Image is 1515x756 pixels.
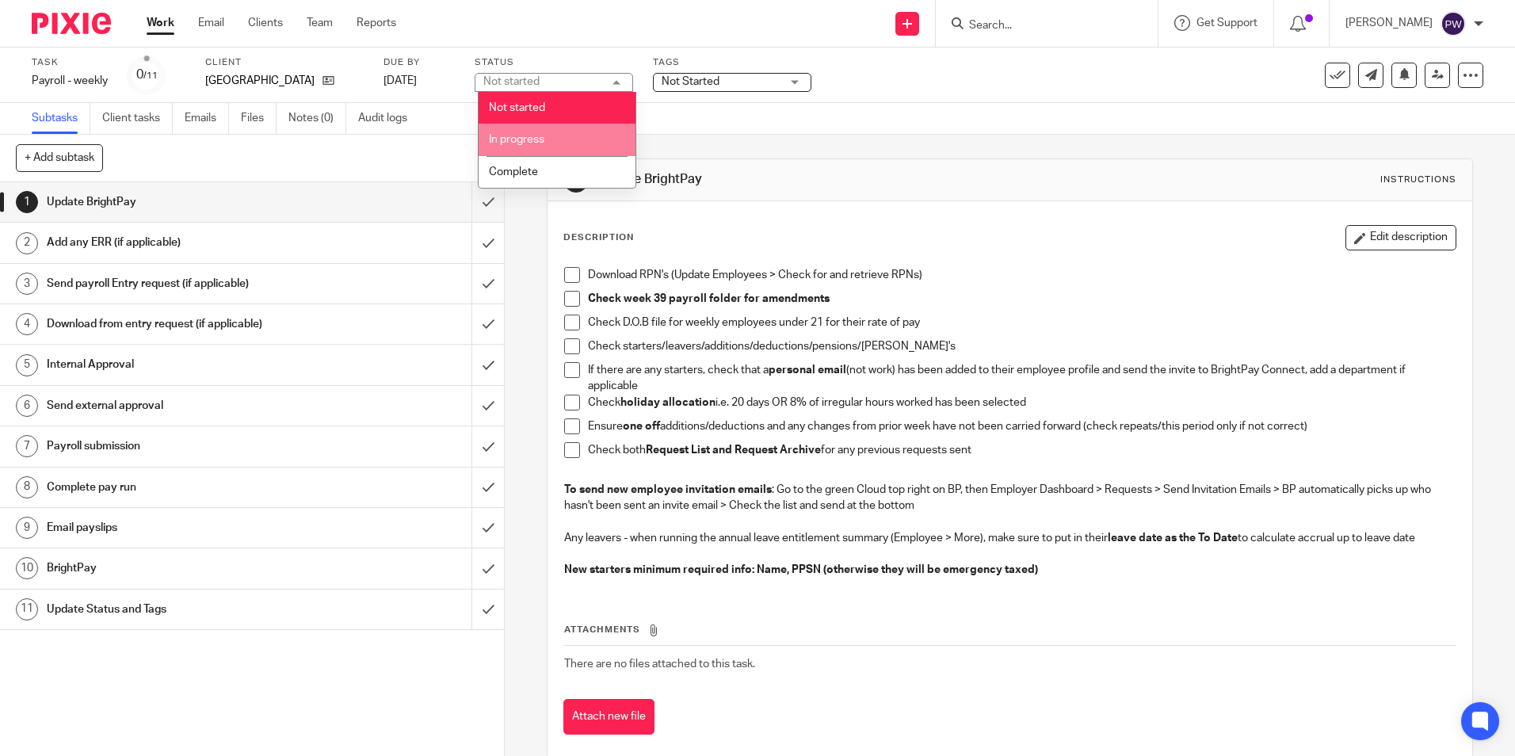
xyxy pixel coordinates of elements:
[563,231,634,244] p: Description
[47,516,319,540] h1: Email payslips
[653,56,811,69] label: Tags
[16,191,38,213] div: 1
[32,56,108,69] label: Task
[564,564,1038,575] strong: New starters minimum required info: Name, PPSN (otherwise they will be emergency taxed)
[483,76,540,87] div: Not started
[32,73,108,89] div: Payroll - weekly
[563,699,654,735] button: Attach new file
[47,353,319,376] h1: Internal Approval
[564,482,1455,514] p: : Go to the green Cloud top right on BP, then Employer Dashboard > Requests > Send Invitation Ema...
[185,103,229,134] a: Emails
[588,293,830,304] strong: Check week 39 payroll folder for amendments
[147,15,174,31] a: Work
[32,103,90,134] a: Subtasks
[47,394,319,418] h1: Send external approval
[1441,11,1466,36] img: svg%3E
[136,66,158,84] div: 0
[16,395,38,417] div: 6
[620,397,716,408] strong: holiday allocation
[588,338,1455,354] p: Check starters/leavers/additions/deductions/pensions/[PERSON_NAME]'s
[47,434,319,458] h1: Payroll submission
[47,475,319,499] h1: Complete pay run
[307,15,333,31] a: Team
[1345,225,1456,250] button: Edit description
[205,73,315,89] p: [GEOGRAPHIC_DATA]
[588,418,1455,434] p: Ensure additions/deductions and any changes from prior week have not been carried forward (check ...
[16,476,38,498] div: 8
[16,435,38,457] div: 7
[248,15,283,31] a: Clients
[16,354,38,376] div: 5
[198,15,224,31] a: Email
[1196,17,1257,29] span: Get Support
[47,312,319,336] h1: Download from entry request (if applicable)
[564,625,640,634] span: Attachments
[205,56,364,69] label: Client
[588,267,1455,283] p: Download RPN's (Update Employees > Check for and retrieve RPNs)
[564,659,755,670] span: There are no files attached to this task.
[489,134,544,145] span: In progress
[646,445,821,456] strong: Request List and Request Archive
[1345,15,1433,31] p: [PERSON_NAME]
[16,144,103,171] button: + Add subtask
[16,598,38,620] div: 11
[475,56,633,69] label: Status
[47,556,319,580] h1: BrightPay
[16,232,38,254] div: 2
[357,15,396,31] a: Reports
[288,103,346,134] a: Notes (0)
[769,365,846,376] strong: personal email
[47,190,319,214] h1: Update BrightPay
[47,272,319,296] h1: Send payroll Entry request (if applicable)
[358,103,419,134] a: Audit logs
[16,273,38,295] div: 3
[32,13,111,34] img: Pixie
[47,231,319,254] h1: Add any ERR (if applicable)
[1380,174,1456,186] div: Instructions
[967,19,1110,33] input: Search
[102,103,173,134] a: Client tasks
[16,557,38,579] div: 10
[384,75,417,86] span: [DATE]
[143,71,158,80] small: /11
[588,395,1455,410] p: Check i.e. 20 days OR 8% of irregular hours worked has been selected
[16,517,38,539] div: 9
[588,362,1455,395] p: If there are any starters, check that a (not work) has been added to their employee profile and s...
[16,313,38,335] div: 4
[47,598,319,621] h1: Update Status and Tags
[1108,533,1238,544] strong: leave date as the To Date
[588,315,1455,330] p: Check D.O.B file for weekly employees under 21 for their rate of pay
[564,530,1455,546] p: Any leavers - when running the annual leave entitlement summary (Employee > More), make sure to p...
[489,102,545,113] span: Not started
[588,442,1455,458] p: Check both for any previous requests sent
[241,103,277,134] a: Files
[489,166,538,178] span: Complete
[662,76,719,87] span: Not Started
[623,421,660,432] strong: one off
[564,484,772,495] strong: To send new employee invitation emails
[384,56,455,69] label: Due by
[597,171,1044,188] h1: Update BrightPay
